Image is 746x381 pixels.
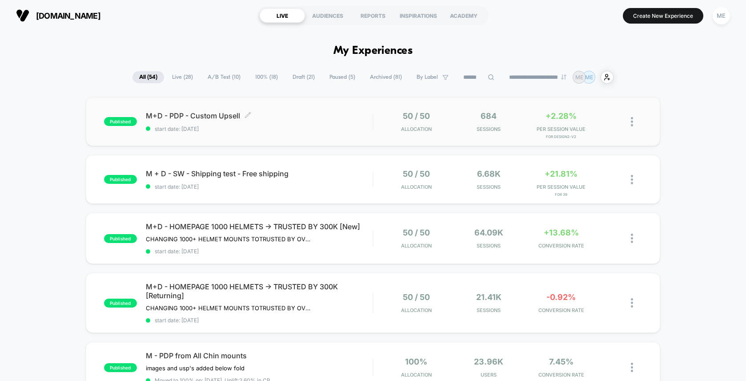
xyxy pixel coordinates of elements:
span: 23.96k [474,357,503,366]
span: CHANGING 1000+ HELMET MOUNTS TOTRUSTED BY OVER 300,000 RIDERS ON HOMEPAGE DESKTOP AND MOBILERETUR... [146,304,311,312]
span: +13.68% [544,228,579,237]
span: 100% [405,357,427,366]
span: Sessions [455,126,523,132]
span: CONVERSION RATE [527,307,595,313]
span: -0.92% [546,292,576,302]
span: 684 [481,111,497,121]
p: ME [585,74,593,81]
button: Create New Experience [623,8,703,24]
span: All ( 54 ) [132,71,164,83]
span: published [104,117,137,126]
span: 7.45% [549,357,574,366]
span: CHANGING 1000+ HELMET MOUNTS TOTRUSTED BY OVER 300,000 RIDERS ON HOMEPAGE DESKTOP AND MOBILE [146,235,311,243]
span: Draft ( 21 ) [286,71,321,83]
span: 50 / 50 [403,228,430,237]
span: start date: [DATE] [146,248,373,255]
span: Allocation [401,372,432,378]
img: close [631,175,633,184]
button: [DOMAIN_NAME] [13,8,103,23]
span: Sessions [455,184,523,190]
span: published [104,234,137,243]
span: CONVERSION RATE [527,243,595,249]
span: Paused ( 5 ) [323,71,362,83]
div: LIVE [260,8,305,23]
span: CONVERSION RATE [527,372,595,378]
span: published [104,363,137,372]
span: Allocation [401,126,432,132]
span: 21.41k [476,292,501,302]
span: Users [455,372,523,378]
span: +21.81% [545,169,578,178]
span: M + D - SW - Shipping test - Free shipping [146,169,373,178]
span: M+D - HOMEPAGE 1000 HELMETS -> TRUSTED BY 300K [Returning] [146,282,373,300]
span: M+D - HOMEPAGE 1000 HELMETS -> TRUSTED BY 300K [New] [146,222,373,231]
span: 100% ( 18 ) [249,71,285,83]
span: 64.09k [474,228,503,237]
span: published [104,299,137,308]
span: 50 / 50 [403,111,430,121]
div: ACADEMY [441,8,486,23]
span: start date: [DATE] [146,317,373,324]
span: Sessions [455,243,523,249]
img: close [631,363,633,372]
img: close [631,117,633,126]
span: start date: [DATE] [146,126,373,132]
span: M - PDP from All Chin mounts [146,351,373,360]
img: close [631,298,633,308]
span: 6.68k [477,169,501,178]
img: Visually logo [16,9,29,22]
div: REPORTS [350,8,396,23]
span: M+D - PDP - Custom Upsell [146,111,373,120]
span: Archived ( 81 ) [363,71,409,83]
span: Allocation [401,243,432,249]
div: AUDIENCES [305,8,350,23]
span: for Design2-V2 [527,134,595,139]
span: +2.28% [545,111,577,121]
img: end [561,74,566,80]
img: close [631,234,633,243]
h1: My Experiences [333,45,413,57]
span: By Label [417,74,438,81]
div: INSPIRATIONS [396,8,441,23]
span: images and usp's added below fold [146,365,245,372]
div: ME [713,7,730,24]
span: start date: [DATE] [146,183,373,190]
button: ME [710,7,733,25]
span: published [104,175,137,184]
span: Live ( 28 ) [165,71,200,83]
span: PER SESSION VALUE [527,126,595,132]
span: A/B Test ( 10 ) [201,71,247,83]
span: Allocation [401,184,432,190]
span: 50 / 50 [403,169,430,178]
span: PER SESSION VALUE [527,184,595,190]
span: [DOMAIN_NAME] [36,11,100,20]
span: Allocation [401,307,432,313]
span: Sessions [455,307,523,313]
p: ME [575,74,583,81]
span: for 39 [527,192,595,197]
span: 50 / 50 [403,292,430,302]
